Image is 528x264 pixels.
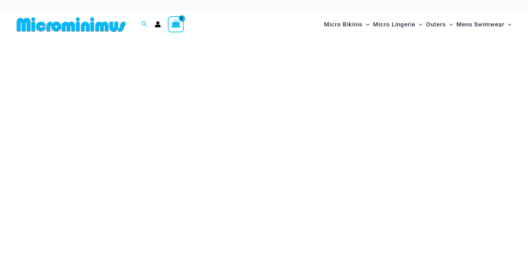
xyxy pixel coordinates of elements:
[324,16,363,33] span: Micro Bikinis
[426,16,446,33] span: Outers
[456,16,504,33] span: Mens Swimwear
[415,16,422,33] span: Menu Toggle
[321,13,514,36] nav: Site Navigation
[446,16,453,33] span: Menu Toggle
[371,14,424,35] a: Micro LingerieMenu ToggleMenu Toggle
[168,16,184,32] a: View Shopping Cart, empty
[373,16,415,33] span: Micro Lingerie
[363,16,369,33] span: Menu Toggle
[141,20,148,29] a: Search icon link
[322,14,371,35] a: Micro BikinisMenu ToggleMenu Toggle
[155,21,161,27] a: Account icon link
[14,17,128,32] img: MM SHOP LOGO FLAT
[424,14,455,35] a: OutersMenu ToggleMenu Toggle
[504,16,511,33] span: Menu Toggle
[455,14,513,35] a: Mens SwimwearMenu ToggleMenu Toggle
